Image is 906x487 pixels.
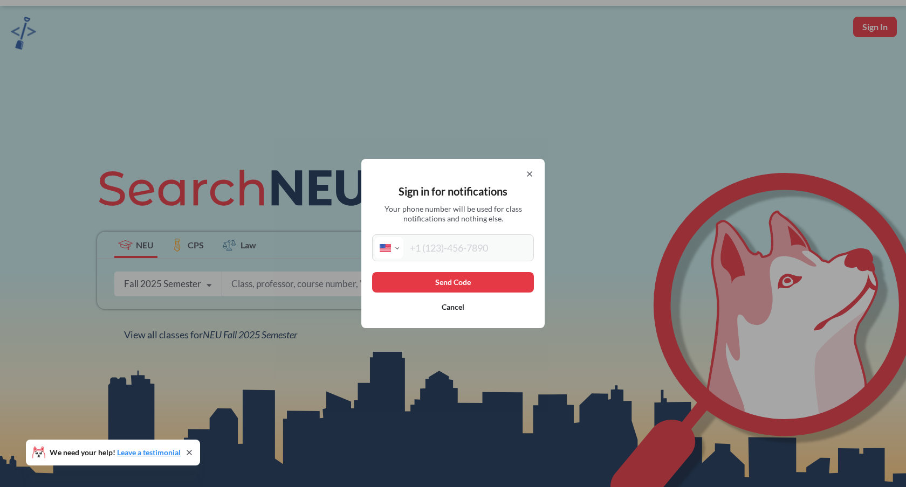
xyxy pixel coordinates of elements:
[11,17,36,53] a: sandbox logo
[372,272,534,293] button: Send Code
[399,185,507,198] span: Sign in for notifications
[403,237,531,259] input: +1 (123)-456-7890
[117,448,181,457] a: Leave a testimonial
[11,17,36,50] img: sandbox logo
[372,297,534,317] button: Cancel
[376,204,530,224] span: Your phone number will be used for class notifications and nothing else.
[50,449,181,456] span: We need your help!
